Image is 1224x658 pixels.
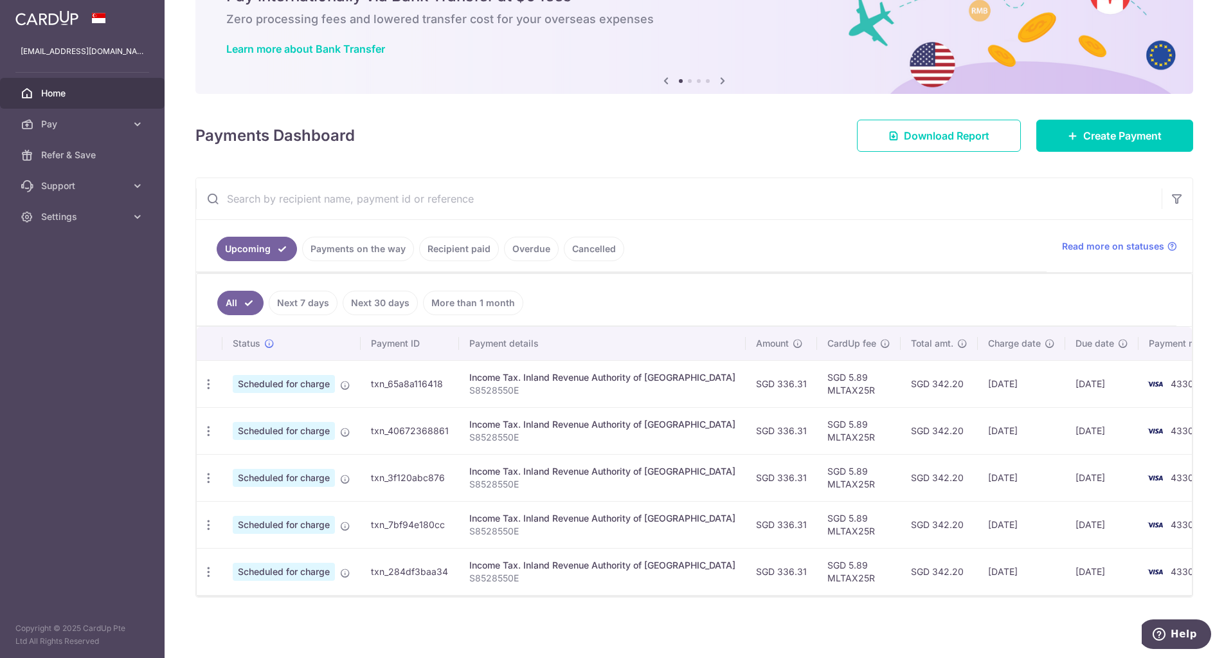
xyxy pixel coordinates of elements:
td: [DATE] [1065,454,1138,501]
td: SGD 336.31 [746,501,817,548]
td: SGD 342.20 [901,548,978,595]
span: Scheduled for charge [233,563,335,581]
td: [DATE] [1065,360,1138,407]
span: Charge date [988,337,1041,350]
td: [DATE] [978,501,1065,548]
div: Income Tax. Inland Revenue Authority of [GEOGRAPHIC_DATA] [469,418,735,431]
span: Scheduled for charge [233,422,335,440]
td: SGD 336.31 [746,407,817,454]
p: [EMAIL_ADDRESS][DOMAIN_NAME] [21,45,144,58]
p: S8528550E [469,572,735,585]
span: Status [233,337,260,350]
a: Recipient paid [419,237,499,261]
a: Create Payment [1036,120,1193,152]
span: Due date [1075,337,1114,350]
img: Bank Card [1142,423,1168,439]
th: Payment details [459,327,746,360]
a: Next 30 days [343,291,418,315]
td: txn_65a8a116418 [361,360,459,407]
img: Bank Card [1142,470,1168,486]
td: SGD 336.31 [746,454,817,501]
div: Income Tax. Inland Revenue Authority of [GEOGRAPHIC_DATA] [469,465,735,478]
span: 4330 [1171,519,1194,530]
td: SGD 5.89 MLTAX25R [817,360,901,407]
a: Learn more about Bank Transfer [226,42,385,55]
td: [DATE] [1065,407,1138,454]
td: SGD 5.89 MLTAX25R [817,454,901,501]
td: SGD 342.20 [901,360,978,407]
td: txn_284df3baa34 [361,548,459,595]
td: SGD 5.89 MLTAX25R [817,548,901,595]
td: txn_40672368861 [361,407,459,454]
img: Bank Card [1142,517,1168,533]
span: Read more on statuses [1062,240,1164,253]
span: Total amt. [911,337,953,350]
iframe: Opens a widget where you can find more information [1142,619,1211,652]
span: Pay [41,118,126,131]
span: 4330 [1171,566,1194,577]
a: Upcoming [217,237,297,261]
span: 4330 [1171,378,1194,389]
span: Scheduled for charge [233,516,335,534]
a: More than 1 month [423,291,523,315]
span: Create Payment [1083,128,1162,143]
div: Income Tax. Inland Revenue Authority of [GEOGRAPHIC_DATA] [469,371,735,384]
span: Refer & Save [41,149,126,161]
td: SGD 336.31 [746,548,817,595]
div: Income Tax. Inland Revenue Authority of [GEOGRAPHIC_DATA] [469,512,735,525]
a: Payments on the way [302,237,414,261]
td: SGD 342.20 [901,501,978,548]
p: S8528550E [469,431,735,444]
p: S8528550E [469,384,735,397]
div: Income Tax. Inland Revenue Authority of [GEOGRAPHIC_DATA] [469,559,735,572]
h4: Payments Dashboard [195,124,355,147]
h6: Zero processing fees and lowered transfer cost for your overseas expenses [226,12,1162,27]
span: Home [41,87,126,100]
p: S8528550E [469,525,735,538]
a: Overdue [504,237,559,261]
span: Scheduled for charge [233,469,335,487]
span: 4330 [1171,472,1194,483]
td: txn_7bf94e180cc [361,501,459,548]
span: CardUp fee [827,337,876,350]
td: SGD 342.20 [901,407,978,454]
span: 4330 [1171,425,1194,436]
input: Search by recipient name, payment id or reference [196,178,1162,219]
p: S8528550E [469,478,735,491]
img: Bank Card [1142,564,1168,580]
img: Bank Card [1142,376,1168,392]
td: [DATE] [1065,501,1138,548]
td: SGD 5.89 MLTAX25R [817,501,901,548]
td: [DATE] [978,407,1065,454]
span: Download Report [904,128,989,143]
img: CardUp [15,10,78,26]
span: Scheduled for charge [233,375,335,393]
span: Amount [756,337,789,350]
td: [DATE] [1065,548,1138,595]
a: Cancelled [564,237,624,261]
a: Download Report [857,120,1021,152]
th: Payment ID [361,327,459,360]
td: SGD 342.20 [901,454,978,501]
a: Read more on statuses [1062,240,1177,253]
td: SGD 5.89 MLTAX25R [817,407,901,454]
a: Next 7 days [269,291,337,315]
a: All [217,291,264,315]
td: [DATE] [978,548,1065,595]
td: [DATE] [978,454,1065,501]
td: [DATE] [978,360,1065,407]
td: SGD 336.31 [746,360,817,407]
span: Settings [41,210,126,223]
td: txn_3f120abc876 [361,454,459,501]
span: Support [41,179,126,192]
